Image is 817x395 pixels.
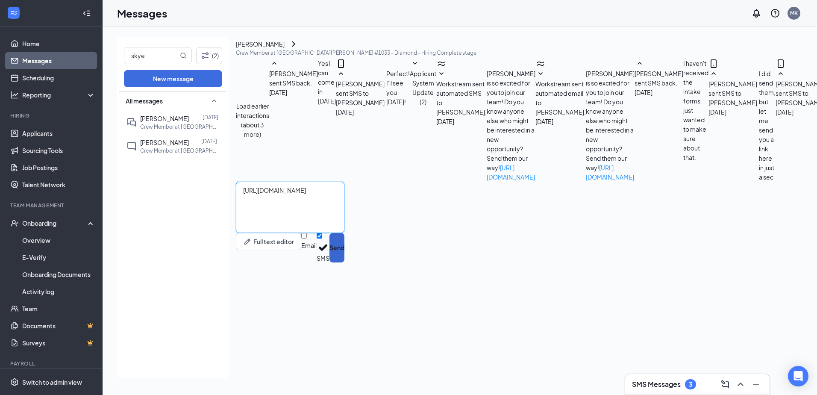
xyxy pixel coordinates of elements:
[236,182,344,233] textarea: [URL][DOMAIN_NAME]
[635,88,652,97] span: [DATE]
[487,164,535,181] a: [URL][DOMAIN_NAME]
[436,117,454,126] span: [DATE]
[22,125,95,142] a: Applicants
[126,97,163,105] span: All messages
[790,9,798,17] div: MK
[751,8,761,18] svg: Notifications
[140,115,189,122] span: [PERSON_NAME]
[336,59,346,69] svg: MobileSms
[10,360,94,367] div: Payroll
[689,381,692,388] div: 3
[535,117,553,126] span: [DATE]
[126,117,137,127] svg: DoubleChat
[759,70,776,181] span: I did send them, but let me send you a link here in just a sec
[410,70,436,106] span: Applicant System Update (2)
[288,39,299,49] svg: ChevronRight
[22,232,95,249] a: Overview
[10,112,94,119] div: Hiring
[236,233,301,250] button: Full text editorPen
[635,70,683,87] span: [PERSON_NAME] sent SMS back.
[301,241,317,250] div: Email
[386,70,410,106] span: Perfect! I'll see you [DATE]!
[586,164,634,181] a: [URL][DOMAIN_NAME]
[535,59,546,69] svg: WorkstreamLogo
[770,8,780,18] svg: QuestionInfo
[734,377,747,391] button: ChevronUp
[140,139,189,146] span: [PERSON_NAME]
[635,59,645,69] svg: SmallChevronUp
[180,52,187,59] svg: MagnifyingGlass
[410,59,420,69] svg: SmallChevronDown
[751,379,761,389] svg: Minimize
[336,107,354,117] span: [DATE]
[203,114,218,121] p: [DATE]
[269,88,287,97] span: [DATE]
[126,141,137,151] svg: ChatInactive
[436,69,447,79] svg: SmallChevronDown
[535,80,586,116] span: Workstream sent automated email to [PERSON_NAME].
[236,39,285,49] div: [PERSON_NAME]
[436,59,447,69] svg: WorkstreamLogo
[22,317,95,334] a: DocumentsCrown
[718,377,732,391] button: ComposeMessage
[317,241,329,254] svg: Checkmark
[22,35,95,52] a: Home
[10,91,19,99] svg: Analysis
[269,70,318,87] span: [PERSON_NAME] sent SMS back.
[117,6,167,21] h1: Messages
[436,80,487,116] span: Workstream sent automated SMS to [PERSON_NAME].
[209,96,219,106] svg: SmallChevronUp
[200,50,210,61] svg: Filter
[10,202,94,209] div: Team Management
[196,47,222,64] button: Filter (2)
[632,380,681,389] h3: SMS Messages
[776,107,793,117] span: [DATE]
[22,378,82,386] div: Switch to admin view
[329,233,344,262] button: Send
[708,80,759,106] span: [PERSON_NAME] sent SMS to [PERSON_NAME].
[10,219,19,227] svg: UserCheck
[140,123,217,130] p: Crew Member at [GEOGRAPHIC_DATA][PERSON_NAME] #1033 - Diamond
[336,69,346,79] svg: SmallChevronUp
[720,379,730,389] svg: ComposeMessage
[22,300,95,317] a: Team
[318,59,336,105] span: Yes I can come in [DATE]
[82,9,91,18] svg: Collapse
[708,69,719,79] svg: SmallChevronUp
[124,47,178,64] input: Search
[708,59,719,69] svg: MobileSms
[776,69,786,79] svg: SmallChevronUp
[22,334,95,351] a: SurveysCrown
[776,59,786,69] svg: MobileSms
[9,9,18,17] svg: WorkstreamLogo
[236,101,269,139] button: Load earlier interactions (about 3 more)
[269,59,279,69] svg: SmallChevronUp
[22,159,95,176] a: Job Postings
[410,59,436,106] button: SmallChevronDownApplicant System Update (2)
[683,59,708,161] span: I haven't received the intake forms just wanted to make sure about that.
[301,233,307,239] input: Email
[788,366,808,386] div: Open Intercom Messenger
[124,70,222,87] button: New message
[140,147,217,154] p: Crew Member at [GEOGRAPHIC_DATA][PERSON_NAME] #1033 - Diamond
[317,254,329,262] div: SMS
[735,379,746,389] svg: ChevronUp
[487,70,535,181] span: [PERSON_NAME] is so excited for you to join our team! Do you know anyone else who might be intere...
[10,378,19,386] svg: Settings
[586,70,635,181] span: [PERSON_NAME] is so excited for you to join our team! Do you know anyone else who might be intere...
[22,52,95,69] a: Messages
[22,219,88,227] div: Onboarding
[22,176,95,193] a: Talent Network
[749,377,763,391] button: Minimize
[535,69,546,79] svg: SmallChevronDown
[22,91,96,99] div: Reporting
[22,142,95,159] a: Sourcing Tools
[201,138,217,145] p: [DATE]
[317,233,322,239] input: SMS
[22,69,95,86] a: Scheduling
[336,80,386,106] span: [PERSON_NAME] sent SMS to [PERSON_NAME].
[243,237,252,246] svg: Pen
[22,249,95,266] a: E-Verify
[708,107,726,117] span: [DATE]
